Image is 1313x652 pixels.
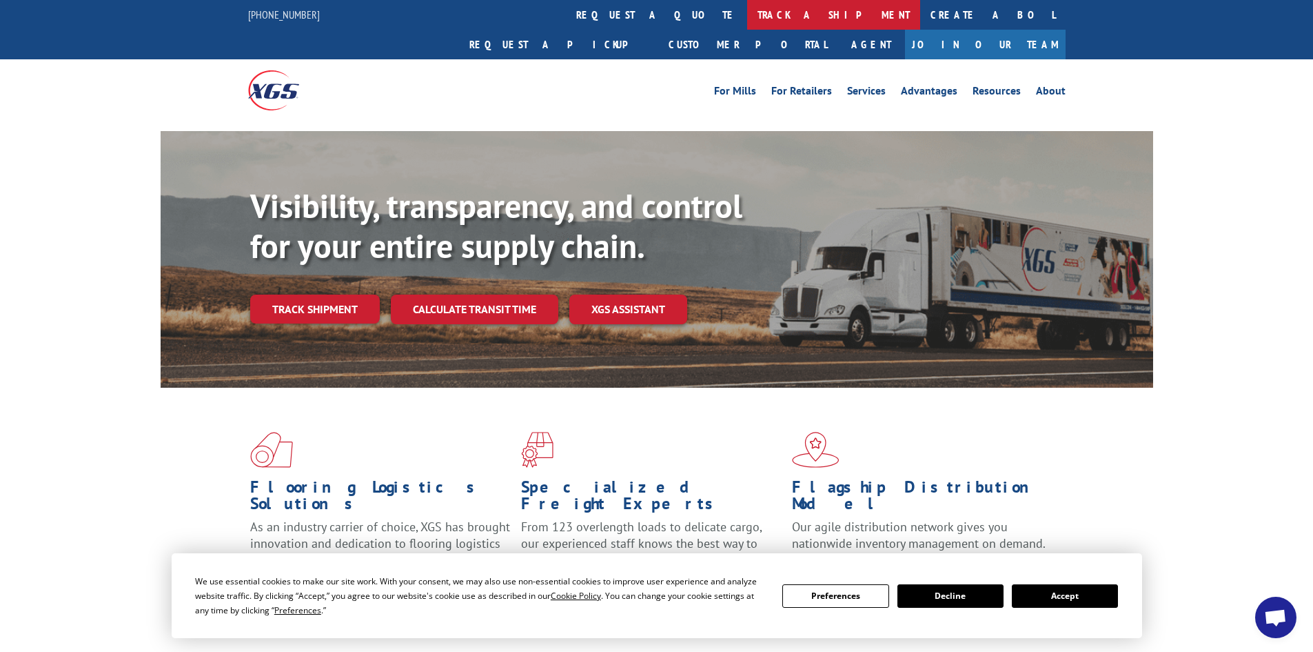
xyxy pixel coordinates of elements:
[1036,86,1066,101] a: About
[459,30,658,59] a: Request a pickup
[792,432,839,468] img: xgs-icon-flagship-distribution-model-red
[391,295,558,324] a: Calculate transit time
[521,519,782,580] p: From 123 overlength loads to delicate cargo, our experienced staff knows the best way to move you...
[250,519,510,568] span: As an industry carrier of choice, XGS has brought innovation and dedication to flooring logistics...
[771,86,832,101] a: For Retailers
[521,432,553,468] img: xgs-icon-focused-on-flooring-red
[172,553,1142,638] div: Cookie Consent Prompt
[897,584,1004,608] button: Decline
[569,295,687,324] a: XGS ASSISTANT
[792,519,1046,551] span: Our agile distribution network gives you nationwide inventory management on demand.
[847,86,886,101] a: Services
[1012,584,1118,608] button: Accept
[250,295,380,324] a: Track shipment
[250,479,511,519] h1: Flooring Logistics Solutions
[250,432,293,468] img: xgs-icon-total-supply-chain-intelligence-red
[714,86,756,101] a: For Mills
[195,574,766,618] div: We use essential cookies to make our site work. With your consent, we may also use non-essential ...
[551,590,601,602] span: Cookie Policy
[973,86,1021,101] a: Resources
[837,30,905,59] a: Agent
[658,30,837,59] a: Customer Portal
[782,584,888,608] button: Preferences
[521,479,782,519] h1: Specialized Freight Experts
[1255,597,1296,638] a: Open chat
[901,86,957,101] a: Advantages
[792,479,1052,519] h1: Flagship Distribution Model
[250,184,742,267] b: Visibility, transparency, and control for your entire supply chain.
[248,8,320,21] a: [PHONE_NUMBER]
[905,30,1066,59] a: Join Our Team
[274,604,321,616] span: Preferences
